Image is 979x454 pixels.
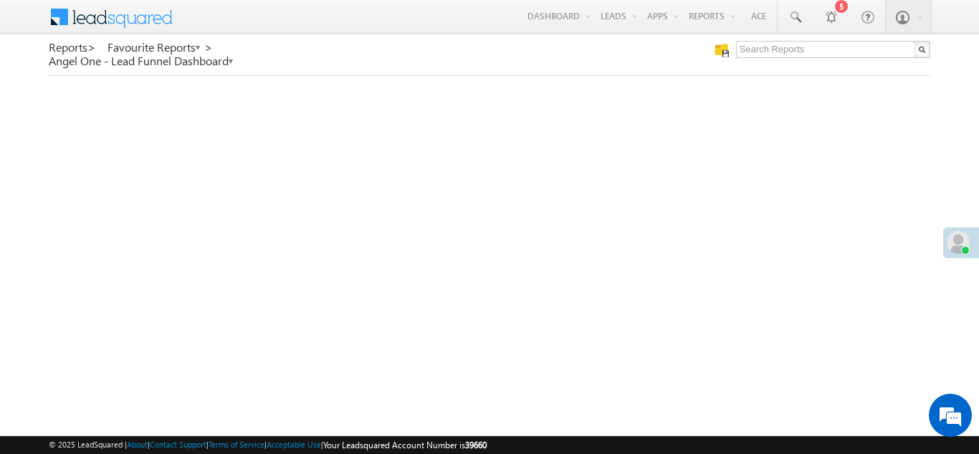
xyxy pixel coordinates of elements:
[127,440,148,449] a: About
[108,41,213,54] a: Favourite Reports >
[49,55,234,67] a: Angel One - Lead Funnel Dashboard
[87,39,96,55] span: >
[204,39,213,55] span: >
[267,440,321,449] a: Acceptable Use
[209,440,264,449] a: Terms of Service
[465,440,487,450] span: 39660
[715,43,729,57] img: Manage all your saved reports!
[323,440,487,450] span: Your Leadsquared Account Number is
[150,440,206,449] a: Contact Support
[49,41,96,54] a: Reports>
[49,438,487,452] span: © 2025 LeadSquared | | | | |
[736,41,930,58] input: Search Reports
